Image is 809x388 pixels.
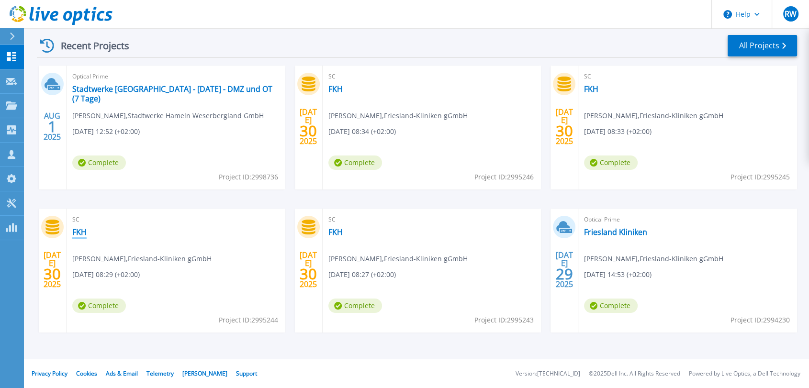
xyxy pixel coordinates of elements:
span: Optical Prime [584,214,791,225]
span: [DATE] 08:34 (+02:00) [328,126,396,137]
span: 1 [48,122,56,131]
span: Project ID: 2995245 [730,172,790,182]
a: FKH [328,227,343,237]
span: Complete [328,155,382,170]
a: Support [236,369,257,377]
span: [PERSON_NAME] , Friesland-Kliniken gGmbH [584,254,723,264]
span: Complete [328,299,382,313]
div: Recent Projects [37,34,142,57]
span: [DATE] 12:52 (+02:00) [72,126,140,137]
a: FKH [584,84,598,94]
a: Cookies [76,369,97,377]
span: [PERSON_NAME] , Friesland-Kliniken gGmbH [584,111,723,121]
span: Project ID: 2995243 [474,315,534,325]
span: SC [72,214,280,225]
a: Ads & Email [106,369,138,377]
span: [DATE] 08:29 (+02:00) [72,269,140,280]
div: [DATE] 2025 [299,252,317,287]
span: Optical Prime [72,71,280,82]
a: FKH [328,84,343,94]
span: Complete [584,299,638,313]
span: 30 [556,127,573,135]
span: Project ID: 2994230 [730,315,790,325]
span: 30 [300,127,317,135]
a: FKH [72,227,87,237]
span: 30 [44,270,61,278]
li: © 2025 Dell Inc. All Rights Reserved [589,371,680,377]
span: [DATE] 08:27 (+02:00) [328,269,396,280]
span: Complete [584,155,638,170]
span: 30 [300,270,317,278]
span: [DATE] 08:33 (+02:00) [584,126,652,137]
span: 29 [556,270,573,278]
div: [DATE] 2025 [299,109,317,144]
li: Powered by Live Optics, a Dell Technology [689,371,800,377]
div: [DATE] 2025 [43,252,61,287]
span: RW [785,10,797,18]
span: [PERSON_NAME] , Stadtwerke Hameln Weserbergland GmbH [72,111,264,121]
span: SC [328,71,536,82]
span: SC [584,71,791,82]
span: [PERSON_NAME] , Friesland-Kliniken gGmbH [328,254,468,264]
a: All Projects [728,35,797,56]
span: Project ID: 2995244 [219,315,278,325]
span: Complete [72,155,126,170]
span: [DATE] 14:53 (+02:00) [584,269,652,280]
span: SC [328,214,536,225]
li: Version: [TECHNICAL_ID] [516,371,580,377]
span: [PERSON_NAME] , Friesland-Kliniken gGmbH [328,111,468,121]
a: Friesland Kliniken [584,227,647,237]
a: [PERSON_NAME] [182,369,227,377]
span: Project ID: 2998736 [219,172,278,182]
div: AUG 2025 [43,109,61,144]
a: Privacy Policy [32,369,67,377]
span: Complete [72,299,126,313]
a: Stadtwerke [GEOGRAPHIC_DATA] - [DATE] - DMZ und OT (7 Tage) [72,84,280,103]
div: [DATE] 2025 [555,252,573,287]
span: Project ID: 2995246 [474,172,534,182]
div: [DATE] 2025 [555,109,573,144]
span: [PERSON_NAME] , Friesland-Kliniken gGmbH [72,254,212,264]
a: Telemetry [146,369,174,377]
